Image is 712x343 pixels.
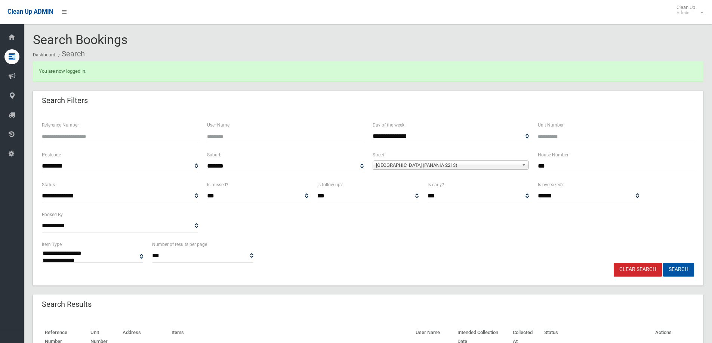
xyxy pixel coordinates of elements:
label: House Number [538,151,568,159]
span: Clean Up [673,4,703,16]
header: Search Filters [33,93,97,108]
a: Dashboard [33,52,55,57]
label: Number of results per page [152,240,207,249]
label: Status [42,181,55,189]
label: Is missed? [207,181,228,189]
header: Search Results [33,297,101,312]
small: Admin [676,10,695,16]
label: User Name [207,121,229,129]
div: You are now logged in. [33,61,703,82]
button: Search [663,263,694,277]
label: Day of the week [373,121,404,129]
span: Clean Up ADMIN [7,8,53,15]
label: Is follow up? [317,181,343,189]
label: Unit Number [538,121,564,129]
label: Item Type [42,240,62,249]
span: [GEOGRAPHIC_DATA] (PANANIA 2213) [376,161,519,170]
label: Is early? [428,181,444,189]
label: Suburb [207,151,222,159]
span: Search Bookings [33,32,128,47]
li: Search [56,47,85,61]
label: Reference Number [42,121,79,129]
label: Booked By [42,211,63,219]
a: Clear Search [614,263,662,277]
label: Street [373,151,384,159]
label: Postcode [42,151,61,159]
label: Is oversized? [538,181,564,189]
